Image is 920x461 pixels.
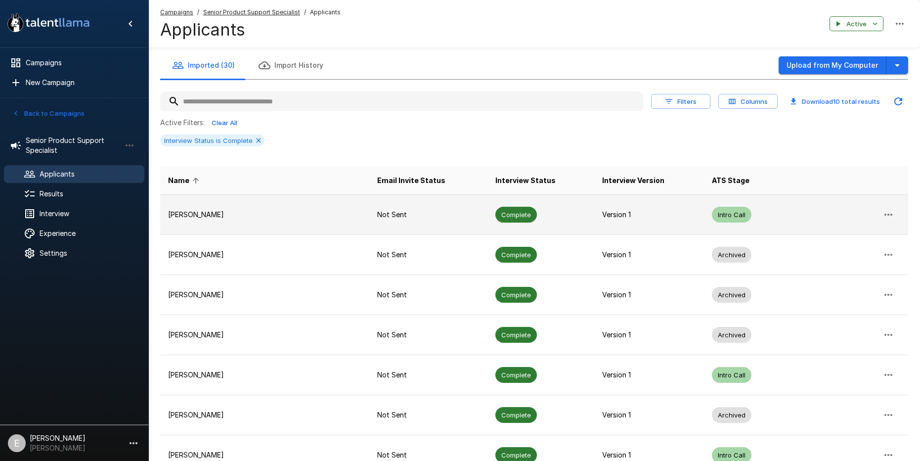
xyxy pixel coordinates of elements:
[377,450,480,460] p: Not Sent
[602,370,696,380] p: Version 1
[168,210,361,220] p: [PERSON_NAME]
[712,451,751,460] span: Intro Call
[602,290,696,300] p: Version 1
[377,210,480,220] p: Not Sent
[377,250,480,260] p: Not Sent
[377,175,445,186] span: Email Invite Status
[160,137,257,144] span: Interview Status is Complete
[602,450,696,460] p: Version 1
[712,250,751,260] span: Archived
[168,290,361,300] p: [PERSON_NAME]
[602,250,696,260] p: Version 1
[495,175,556,186] span: Interview Status
[888,92,908,111] button: Updated Today - 9:56 AM
[310,7,341,17] span: Applicants
[602,210,696,220] p: Version 1
[495,210,537,220] span: Complete
[377,330,480,340] p: Not Sent
[377,410,480,420] p: Not Sent
[160,135,264,146] div: Interview Status is Complete
[168,410,361,420] p: [PERSON_NAME]
[718,94,778,109] button: Columns
[786,94,884,109] button: Download10 total results
[377,370,480,380] p: Not Sent
[495,290,537,300] span: Complete
[712,411,751,420] span: Archived
[712,210,751,220] span: Intro Call
[160,51,247,79] button: Imported (30)
[304,7,306,17] span: /
[168,450,361,460] p: [PERSON_NAME]
[160,8,193,16] u: Campaigns
[247,51,335,79] button: Import History
[168,370,361,380] p: [PERSON_NAME]
[712,290,751,300] span: Archived
[602,175,664,186] span: Interview Version
[160,19,341,40] h4: Applicants
[377,290,480,300] p: Not Sent
[495,250,537,260] span: Complete
[495,370,537,380] span: Complete
[602,330,696,340] p: Version 1
[779,56,886,75] button: Upload from My Computer
[602,410,696,420] p: Version 1
[168,175,202,186] span: Name
[209,115,240,131] button: Clear All
[495,411,537,420] span: Complete
[830,16,883,32] button: Active
[495,330,537,340] span: Complete
[712,175,749,186] span: ATS Stage
[712,370,751,380] span: Intro Call
[712,330,751,340] span: Archived
[168,250,361,260] p: [PERSON_NAME]
[203,8,300,16] u: Senior Product Support Specialist
[495,451,537,460] span: Complete
[160,118,205,128] p: Active Filters:
[168,330,361,340] p: [PERSON_NAME]
[651,94,710,109] button: Filters
[197,7,199,17] span: /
